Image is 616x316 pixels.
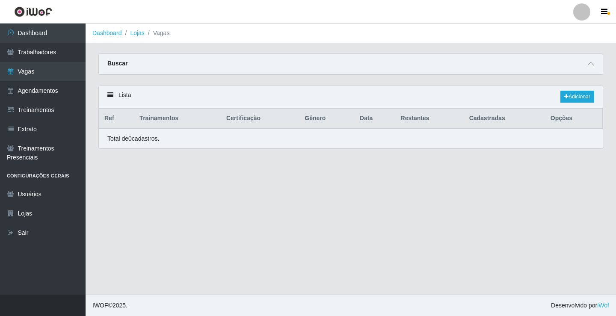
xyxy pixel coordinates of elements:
[86,24,616,43] nav: breadcrumb
[130,30,144,36] a: Lojas
[299,109,355,129] th: Gênero
[99,86,603,108] div: Lista
[355,109,396,129] th: Data
[92,302,108,309] span: IWOF
[396,109,464,129] th: Restantes
[134,109,221,129] th: Trainamentos
[221,109,299,129] th: Certificação
[92,301,127,310] span: © 2025 .
[99,109,135,129] th: Ref
[92,30,122,36] a: Dashboard
[145,29,170,38] li: Vagas
[107,60,127,67] strong: Buscar
[545,109,603,129] th: Opções
[551,301,609,310] span: Desenvolvido por
[464,109,545,129] th: Cadastradas
[107,134,159,143] p: Total de 0 cadastros.
[14,6,52,17] img: CoreUI Logo
[560,91,594,103] a: Adicionar
[597,302,609,309] a: iWof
